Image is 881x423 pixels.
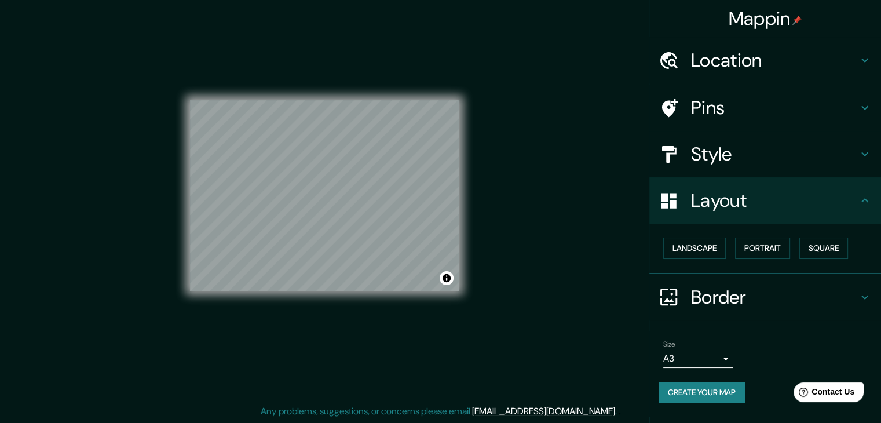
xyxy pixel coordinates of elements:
p: Any problems, suggestions, or concerns please email . [261,404,617,418]
div: Location [649,37,881,83]
h4: Mappin [729,7,802,30]
button: Toggle attribution [440,271,454,285]
canvas: Map [190,100,459,291]
div: . [619,404,621,418]
button: Landscape [663,238,726,259]
img: pin-icon.png [792,16,802,25]
button: Square [799,238,848,259]
h4: Layout [691,189,858,212]
label: Size [663,339,675,349]
h4: Style [691,143,858,166]
h4: Pins [691,96,858,119]
div: Border [649,274,881,320]
div: A3 [663,349,733,368]
div: Pins [649,85,881,131]
div: Layout [649,177,881,224]
h4: Location [691,49,858,72]
div: Style [649,131,881,177]
button: Portrait [735,238,790,259]
a: [EMAIL_ADDRESS][DOMAIN_NAME] [472,405,615,417]
iframe: Help widget launcher [778,378,868,410]
button: Create your map [659,382,745,403]
div: . [617,404,619,418]
h4: Border [691,286,858,309]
